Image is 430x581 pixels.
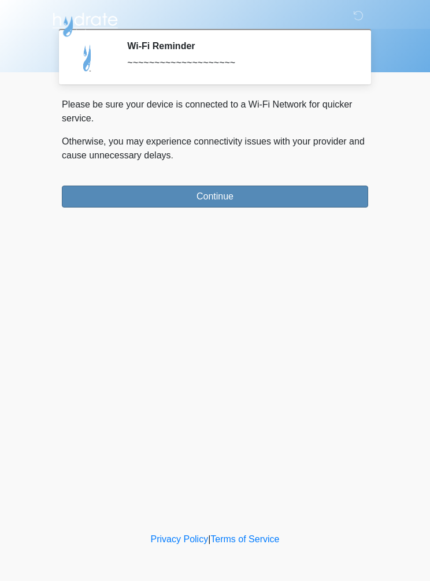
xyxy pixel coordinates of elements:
[71,40,105,75] img: Agent Avatar
[127,56,351,70] div: ~~~~~~~~~~~~~~~~~~~~
[50,9,120,38] img: Hydrate IV Bar - Flagstaff Logo
[171,150,173,160] span: .
[210,534,279,544] a: Terms of Service
[151,534,209,544] a: Privacy Policy
[62,186,368,208] button: Continue
[62,135,368,162] p: Otherwise, you may experience connectivity issues with your provider and cause unnecessary delays
[62,98,368,125] p: Please be sure your device is connected to a Wi-Fi Network for quicker service.
[208,534,210,544] a: |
